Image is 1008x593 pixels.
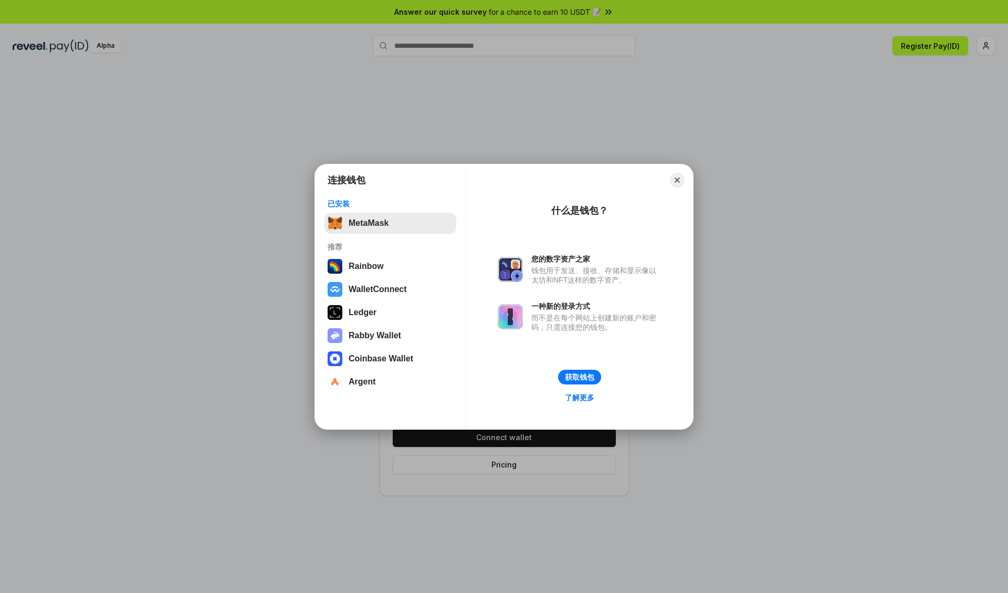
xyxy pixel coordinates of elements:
[565,372,594,382] div: 获取钱包
[324,325,456,346] button: Rabby Wallet
[328,305,342,320] img: svg+xml,%3Csvg%20xmlns%3D%22http%3A%2F%2Fwww.w3.org%2F2000%2Fsvg%22%20width%3D%2228%22%20height%3...
[531,313,661,332] div: 而不是在每个网站上创建新的账户和密码，只需连接您的钱包。
[349,331,401,340] div: Rabby Wallet
[670,173,685,188] button: Close
[324,213,456,234] button: MetaMask
[324,302,456,323] button: Ledger
[324,256,456,277] button: Rainbow
[328,199,453,209] div: 已安装
[324,279,456,300] button: WalletConnect
[349,377,376,387] div: Argent
[328,282,342,297] img: svg+xml,%3Csvg%20width%3D%2228%22%20height%3D%2228%22%20viewBox%3D%220%200%2028%2028%22%20fill%3D...
[531,266,661,285] div: 钱包用于发送、接收、存储和显示像以太坊和NFT这样的数字资产。
[551,204,608,217] div: 什么是钱包？
[498,304,523,329] img: svg+xml,%3Csvg%20xmlns%3D%22http%3A%2F%2Fwww.w3.org%2F2000%2Fsvg%22%20fill%3D%22none%22%20viewBox...
[498,257,523,282] img: svg+xml,%3Csvg%20xmlns%3D%22http%3A%2F%2Fwww.w3.org%2F2000%2Fsvg%22%20fill%3D%22none%22%20viewBox...
[324,348,456,369] button: Coinbase Wallet
[328,351,342,366] img: svg+xml,%3Csvg%20width%3D%2228%22%20height%3D%2228%22%20viewBox%3D%220%200%2028%2028%22%20fill%3D...
[328,259,342,274] img: svg+xml,%3Csvg%20width%3D%22120%22%20height%3D%22120%22%20viewBox%3D%220%200%20120%20120%22%20fil...
[328,242,453,252] div: 推荐
[558,370,601,384] button: 获取钱包
[559,391,601,404] a: 了解更多
[565,393,594,402] div: 了解更多
[324,371,456,392] button: Argent
[349,308,376,317] div: Ledger
[531,254,661,264] div: 您的数字资产之家
[531,301,661,311] div: 一种新的登录方式
[328,374,342,389] img: svg+xml,%3Csvg%20width%3D%2228%22%20height%3D%2228%22%20viewBox%3D%220%200%2028%2028%22%20fill%3D...
[328,216,342,231] img: svg+xml,%3Csvg%20fill%3D%22none%22%20height%3D%2233%22%20viewBox%3D%220%200%2035%2033%22%20width%...
[328,174,365,186] h1: 连接钱包
[349,354,413,363] div: Coinbase Wallet
[328,328,342,343] img: svg+xml,%3Csvg%20xmlns%3D%22http%3A%2F%2Fwww.w3.org%2F2000%2Fsvg%22%20fill%3D%22none%22%20viewBox...
[349,262,384,271] div: Rainbow
[349,219,388,228] div: MetaMask
[349,285,407,294] div: WalletConnect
